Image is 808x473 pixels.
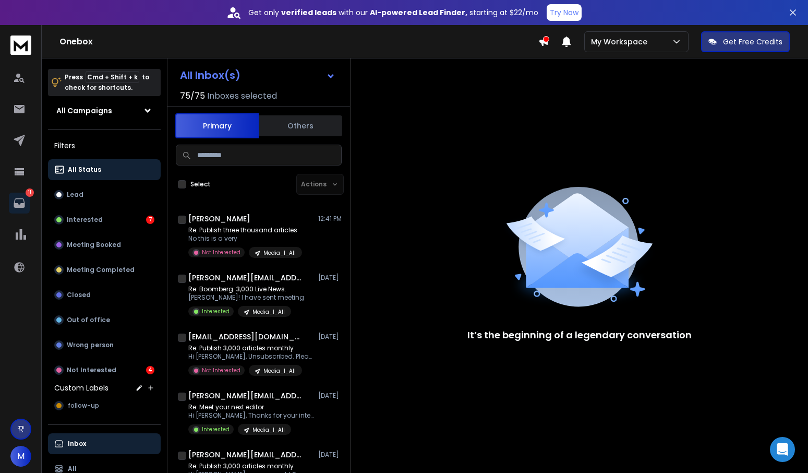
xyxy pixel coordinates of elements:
[188,352,313,361] p: Hi [PERSON_NAME], Unsubscribed. Please lmk if you
[188,391,303,401] h1: [PERSON_NAME][EMAIL_ADDRESS][DOMAIN_NAME]
[263,249,296,257] p: Media_1_All
[67,291,91,299] p: Closed
[67,341,114,349] p: Wrong person
[252,308,285,316] p: Media_1_All
[48,159,161,180] button: All Status
[202,425,230,433] p: Interested
[318,451,342,459] p: [DATE]
[68,440,86,448] p: Inbox
[188,214,250,224] h1: [PERSON_NAME]
[180,70,240,80] h1: All Inbox(s)
[48,138,161,153] h3: Filters
[86,71,139,83] span: Cmd + Shift + k
[467,328,692,342] p: It’s the beginning of a legendary conversation
[370,7,467,18] strong: AI-powered Lead Finder,
[48,100,161,121] button: All Campaigns
[202,366,240,374] p: Not Interested
[188,411,313,420] p: Hi [PERSON_NAME], Thanks for your interest
[48,285,161,305] button: Closed
[48,184,161,205] button: Lead
[281,7,336,18] strong: verified leads
[146,366,154,374] div: 4
[48,209,161,230] button: Interested7
[67,316,110,324] p: Out of office
[56,105,112,116] h1: All Campaigns
[68,401,99,410] span: follow-up
[188,226,302,234] p: Re: Publish three thousand articles
[48,310,161,330] button: Out of office
[263,367,296,375] p: Media_1_All
[318,274,342,282] p: [DATE]
[723,37,782,47] p: Get Free Credits
[259,114,342,137] button: Others
[188,403,313,411] p: Re: Meet your next editor
[550,7,578,18] p: Try Now
[146,216,154,224] div: 7
[770,437,795,462] div: Open Intercom Messenger
[68,465,77,473] p: All
[318,392,342,400] p: [DATE]
[54,383,108,393] h3: Custom Labels
[48,335,161,356] button: Wrong person
[10,36,31,55] img: logo
[67,366,116,374] p: Not Interested
[701,31,790,52] button: Get Free Credits
[67,216,103,224] p: Interested
[68,165,101,174] p: All Status
[180,90,205,102] span: 75 / 75
[188,344,313,352] p: Re: Publish 3,000 articles monthly
[67,266,135,274] p: Meeting Completed
[10,446,31,467] button: M
[188,273,303,283] h1: [PERSON_NAME][EMAIL_ADDRESS][DOMAIN_NAME]
[188,450,303,460] h1: [PERSON_NAME][EMAIL_ADDRESS][DOMAIN_NAME]
[188,285,304,293] p: Re: Boomberg. 3,000 Live News.
[188,462,308,470] p: Re: Publish 3,000 articles monthly
[48,259,161,280] button: Meeting Completed
[591,37,652,47] p: My Workspace
[202,249,240,256] p: Not Interested
[48,433,161,454] button: Inbox
[207,90,277,102] h3: Inboxes selected
[188,293,304,302] p: [PERSON_NAME]! I have sent meeting
[67,191,83,199] p: Lead
[190,180,211,188] label: Select
[48,234,161,255] button: Meeting Booked
[318,215,342,223] p: 12:41 PM
[188,332,303,342] h1: [EMAIL_ADDRESS][DOMAIN_NAME]
[26,188,34,197] p: 11
[48,360,161,381] button: Not Interested4
[9,193,30,214] a: 11
[248,7,538,18] p: Get only with our starting at $22/mo
[547,4,582,21] button: Try Now
[65,72,149,93] p: Press to check for shortcuts.
[188,234,302,243] p: No this is a very
[318,333,342,341] p: [DATE]
[252,426,285,434] p: Media_1_All
[172,65,344,86] button: All Inbox(s)
[175,113,259,138] button: Primary
[202,308,230,315] p: Interested
[48,395,161,416] button: follow-up
[67,241,121,249] p: Meeting Booked
[59,36,538,48] h1: Onebox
